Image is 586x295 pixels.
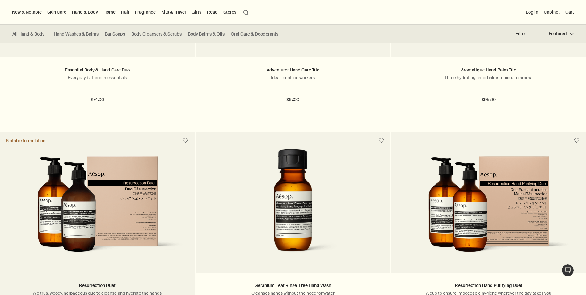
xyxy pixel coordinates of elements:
a: Adventurer Hand Care Trio [267,67,319,73]
button: Save to cabinet [571,135,582,146]
a: Hand & Body [71,8,99,16]
a: Body Cleansers & Scrubs [131,31,182,37]
button: Live Assistance [562,264,574,276]
a: All Hand & Body [12,31,44,37]
a: Geranium Leaf Rinse-Free Hand Wash [255,283,331,288]
a: Hand Washes & Balms [54,31,99,37]
p: Everyday bathroom essentials [9,75,185,80]
a: Geranium Leaf Rinse Free 50mL [196,149,390,273]
button: Featured [541,27,574,41]
div: Notable formulation [6,138,45,143]
a: Body Balms & Oils [188,31,225,37]
img: Resurrection Hand Purifying Duet product and box [401,156,577,263]
a: Essential Body & Hand Care Duo [65,67,130,73]
a: Resurrection Hand Purifying Duet [455,283,522,288]
a: Resurrection Duet [79,283,116,288]
button: Filter [516,27,541,41]
a: Kits & Travel [160,8,187,16]
span: $67.00 [286,96,299,104]
img: Geranium Leaf Rinse Free 50mL [234,149,352,263]
a: Hair [120,8,131,16]
a: Oral Care & Deodorants [231,31,278,37]
button: New & Notable [11,8,43,16]
p: Three hydrating hand balms, unique in aroma [401,75,577,80]
p: Ideal for office workers [205,75,381,80]
button: Save to cabinet [376,135,387,146]
a: Bar Soaps [105,31,125,37]
button: Stores [222,8,238,16]
span: $74.00 [91,96,104,104]
a: Aromatique Hand Balm Trio [461,67,516,73]
button: Save to cabinet [180,135,191,146]
span: $95.00 [482,96,496,104]
button: Log in [525,8,539,16]
img: Resurrection Duet in outer carton [9,156,185,263]
a: Resurrection Hand Purifying Duet product and box [391,149,586,273]
a: Skin Care [46,8,68,16]
a: Cabinet [542,8,561,16]
button: Open search [241,6,252,18]
button: Cart [564,8,575,16]
a: Gifts [190,8,203,16]
a: Fragrance [134,8,157,16]
a: Home [102,8,117,16]
a: Read [206,8,219,16]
